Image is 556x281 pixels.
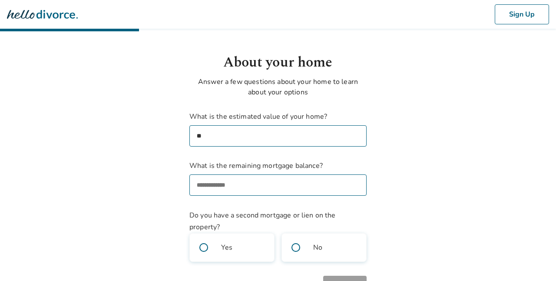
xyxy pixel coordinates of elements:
span: What is the estimated value of your home? [189,111,367,122]
span: Do you have a second mortgage or lien on the property? [189,211,336,232]
p: Answer a few questions about your home to learn about your options [189,77,367,97]
span: Yes [221,242,232,253]
iframe: Chat Widget [513,239,556,281]
span: What is the remaining mortgage balance? [189,161,367,171]
h1: About your home [189,52,367,73]
button: Sign Up [495,4,549,24]
input: What is the remaining mortgage balance? [189,174,367,196]
span: No [313,242,322,253]
input: What is the estimated value of your home? [189,125,367,147]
